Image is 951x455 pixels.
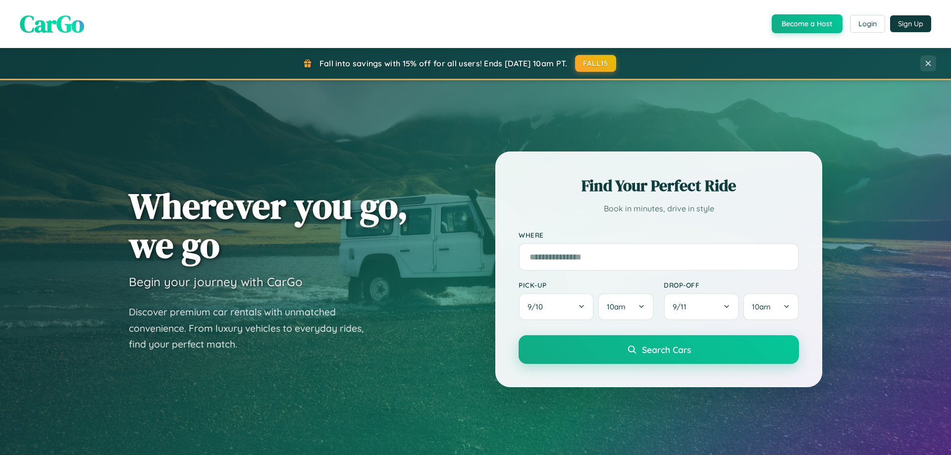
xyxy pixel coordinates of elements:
[519,231,799,239] label: Where
[129,274,303,289] h3: Begin your journey with CarGo
[850,15,885,33] button: Login
[129,186,408,264] h1: Wherever you go, we go
[890,15,931,32] button: Sign Up
[743,293,799,320] button: 10am
[20,7,84,40] span: CarGo
[528,302,548,311] span: 9 / 10
[519,281,654,289] label: Pick-up
[519,175,799,197] h2: Find Your Perfect Ride
[519,202,799,216] p: Book in minutes, drive in style
[598,293,654,320] button: 10am
[519,293,594,320] button: 9/10
[673,302,691,311] span: 9 / 11
[664,293,739,320] button: 9/11
[129,304,376,353] p: Discover premium car rentals with unmatched convenience. From luxury vehicles to everyday rides, ...
[319,58,568,68] span: Fall into savings with 15% off for all users! Ends [DATE] 10am PT.
[664,281,799,289] label: Drop-off
[519,335,799,364] button: Search Cars
[752,302,771,311] span: 10am
[575,55,617,72] button: FALL15
[642,344,691,355] span: Search Cars
[772,14,843,33] button: Become a Host
[607,302,626,311] span: 10am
